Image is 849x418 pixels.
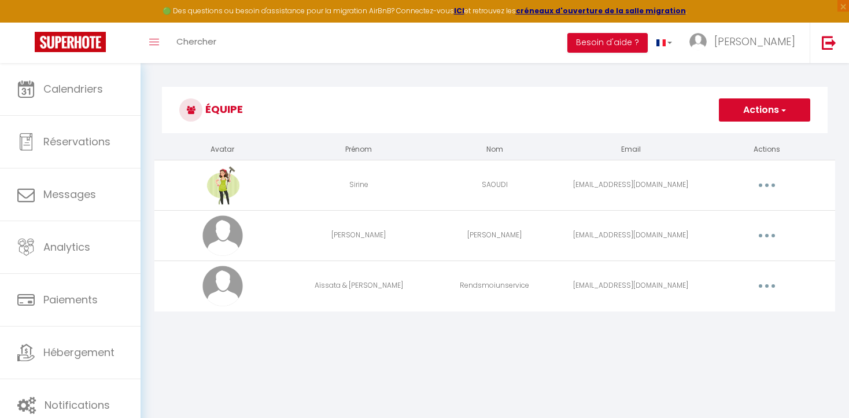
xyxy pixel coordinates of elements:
[176,35,216,47] span: Chercher
[822,35,836,50] img: logout
[43,292,98,307] span: Paiements
[43,240,90,254] span: Analytics
[35,32,106,52] img: Super Booking
[290,140,426,160] th: Prénom
[202,165,243,206] img: 17292624414721.png
[43,187,96,201] span: Messages
[43,345,115,360] span: Hébergement
[290,261,426,311] td: Aïssata & [PERSON_NAME]
[427,160,563,210] td: SAOUDI
[9,5,44,39] button: Ouvrir le widget de chat LiveChat
[681,23,810,63] a: ... [PERSON_NAME]
[800,366,840,409] iframe: Chat
[563,160,699,210] td: [EMAIL_ADDRESS][DOMAIN_NAME]
[168,23,225,63] a: Chercher
[563,140,699,160] th: Email
[516,6,686,16] a: créneaux d'ouverture de la salle migration
[202,266,243,306] img: avatar.png
[45,398,110,412] span: Notifications
[454,6,464,16] a: ICI
[202,215,243,256] img: avatar.png
[290,210,426,261] td: [PERSON_NAME]
[162,87,828,133] h3: Équipe
[699,140,835,160] th: Actions
[714,34,795,49] span: [PERSON_NAME]
[154,140,290,160] th: Avatar
[427,140,563,160] th: Nom
[427,261,563,311] td: Rendsmoiunservice
[43,134,110,149] span: Réservations
[719,98,810,122] button: Actions
[689,33,707,50] img: ...
[567,33,648,53] button: Besoin d'aide ?
[427,210,563,261] td: [PERSON_NAME]
[290,160,426,210] td: Sirine
[563,210,699,261] td: [EMAIL_ADDRESS][DOMAIN_NAME]
[43,82,103,96] span: Calendriers
[563,261,699,311] td: [EMAIL_ADDRESS][DOMAIN_NAME]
